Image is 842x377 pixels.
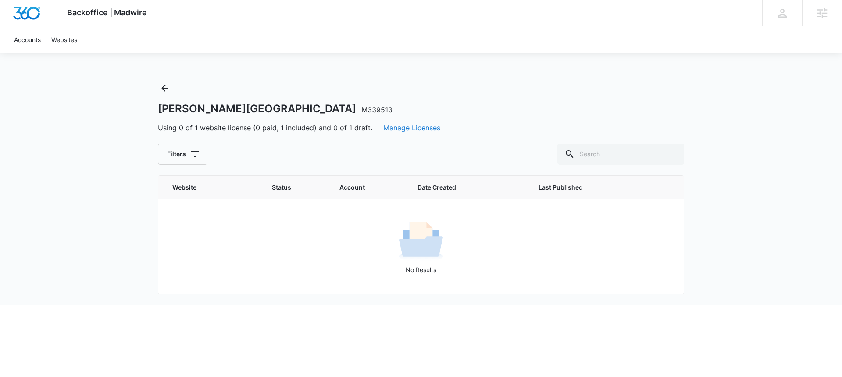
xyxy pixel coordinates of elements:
[399,219,443,263] img: No Results
[361,105,392,114] span: M339513
[417,183,505,192] span: Date Created
[158,122,440,133] span: Using 0 of 1 website license (0 paid, 1 included) and 0 of 1 draft.
[158,144,207,165] button: Filters
[159,265,683,274] p: No Results
[383,122,440,133] button: Manage Licenses
[339,183,396,192] span: Account
[67,8,147,17] span: Backoffice | Madwire
[272,183,318,192] span: Status
[158,102,392,115] h1: [PERSON_NAME][GEOGRAPHIC_DATA]
[172,183,238,192] span: Website
[158,81,172,95] button: Back
[557,144,684,165] input: Search
[9,26,46,53] a: Accounts
[46,26,82,53] a: Websites
[539,183,636,192] span: Last Published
